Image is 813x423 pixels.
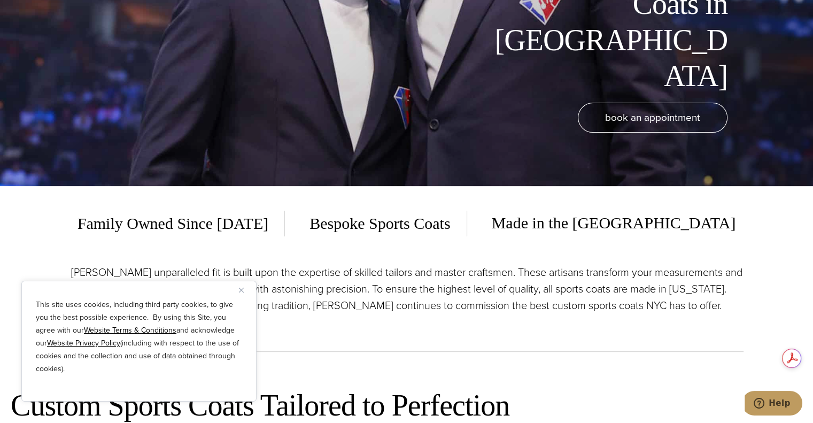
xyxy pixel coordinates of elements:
[78,211,285,236] span: Family Owned Since [DATE]
[47,337,120,349] a: Website Privacy Policy
[578,103,727,133] a: book an appointment
[293,211,467,236] span: Bespoke Sports Coats
[605,110,700,125] span: book an appointment
[745,391,802,418] iframe: Opens a widget where you can chat to one of our agents
[36,298,242,375] p: This site uses cookies, including third party cookies, to give you the best possible experience. ...
[70,264,744,314] p: [PERSON_NAME] unparalleled fit is built upon the expertise of skilled tailors and master craftsme...
[239,288,244,293] img: Close
[239,283,252,296] button: Close
[476,210,736,236] span: Made in the [GEOGRAPHIC_DATA]
[84,325,176,336] a: Website Terms & Conditions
